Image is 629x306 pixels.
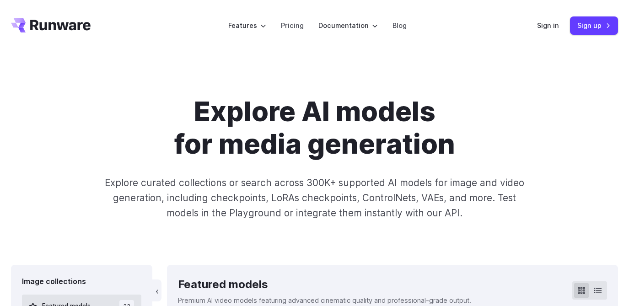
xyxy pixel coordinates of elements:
a: Sign in [537,20,559,31]
label: Features [228,20,266,31]
a: Sign up [570,16,618,34]
button: ‹ [152,279,161,301]
h1: Explore AI models for media generation [72,95,558,161]
label: Documentation [318,20,378,31]
div: Image collections [22,276,141,288]
p: Premium AI video models featuring advanced cinematic quality and professional-grade output. [178,295,471,306]
a: Pricing [281,20,304,31]
p: Explore curated collections or search across 300K+ supported AI models for image and video genera... [102,175,527,221]
a: Go to / [11,18,91,32]
a: Blog [392,20,407,31]
div: Featured models [178,276,471,293]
